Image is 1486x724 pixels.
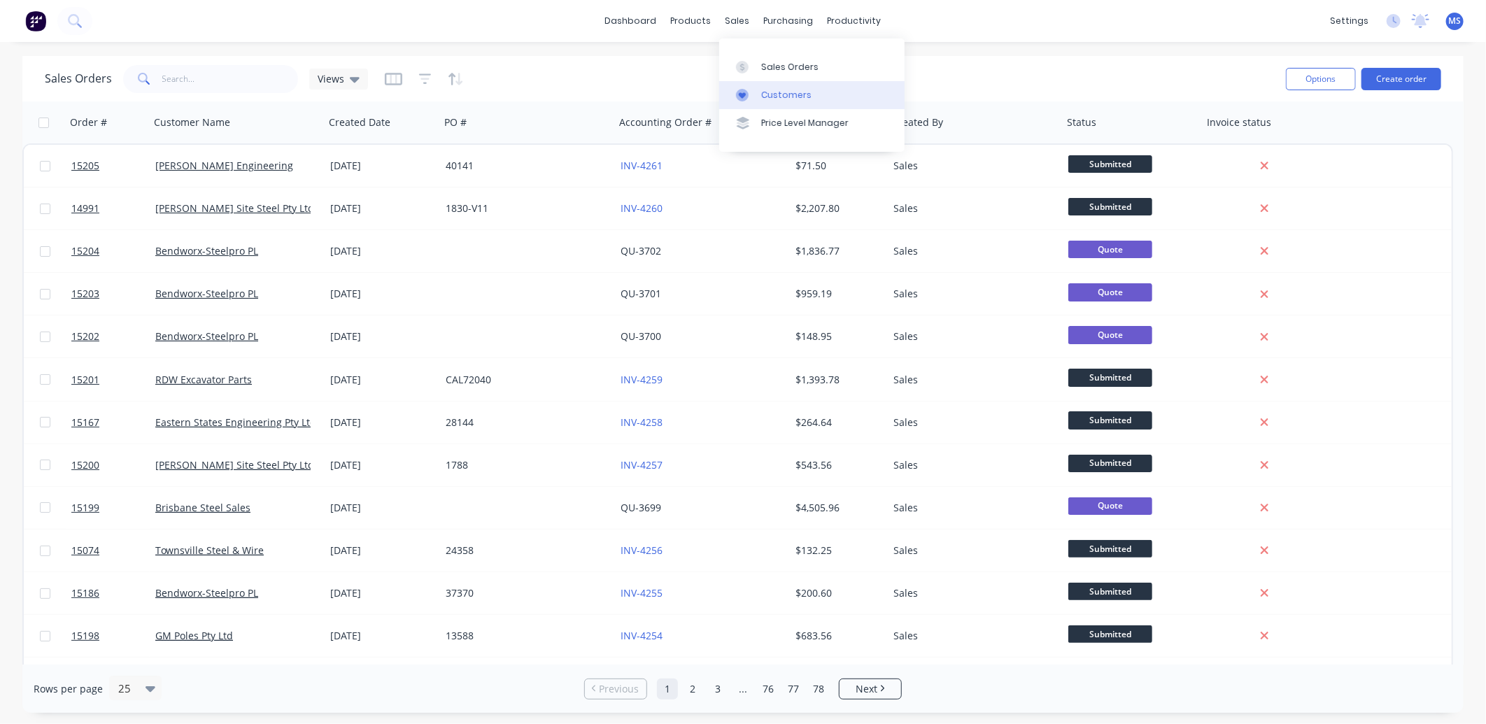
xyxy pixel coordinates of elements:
div: Sales [893,544,1049,558]
div: Customers [761,89,812,101]
span: Submitted [1068,583,1152,600]
a: QU-3699 [621,501,661,514]
div: Sales [893,373,1049,387]
div: [DATE] [330,159,434,173]
a: 15202 [71,315,155,357]
div: Sales Orders [761,61,819,73]
div: Price Level Manager [761,117,849,129]
span: Previous [600,682,639,696]
a: 15203 [71,273,155,315]
div: Sales [893,458,1049,472]
div: [DATE] [330,629,434,643]
div: Sales [893,287,1049,301]
a: [PERSON_NAME] Site Steel Pty Ltd [155,201,314,215]
div: Sales [893,416,1049,430]
div: [DATE] [330,287,434,301]
div: Sales [893,159,1049,173]
div: settings [1323,10,1375,31]
a: RDW Excavator Parts [155,373,252,386]
a: Page 76 [758,679,779,700]
div: 1788 [446,458,601,472]
a: Eastern States Engineering Pty Ltd [155,416,316,429]
a: Previous page [585,682,646,696]
a: [PERSON_NAME] Site Steel Pty Ltd [155,458,314,471]
span: 15204 [71,244,99,258]
span: Rows per page [34,682,103,696]
div: [DATE] [330,329,434,343]
div: [DATE] [330,244,434,258]
a: INV-4257 [621,458,663,471]
a: 15197 [71,658,155,700]
span: MS [1449,15,1462,27]
div: [DATE] [330,416,434,430]
a: Sales Orders [719,52,905,80]
a: 15204 [71,230,155,272]
img: Factory [25,10,46,31]
a: [PERSON_NAME] Engineering [155,159,293,172]
a: Bendworx-Steelpro PL [155,287,258,300]
span: 15074 [71,544,99,558]
div: PO # [444,115,467,129]
div: Created Date [329,115,390,129]
span: 15167 [71,416,99,430]
a: Brisbane Steel Sales [155,501,250,514]
a: INV-4255 [621,586,663,599]
div: Accounting Order # [619,115,712,129]
div: [DATE] [330,458,434,472]
span: Quote [1068,283,1152,301]
div: 13588 [446,629,601,643]
div: $959.19 [795,287,878,301]
a: INV-4260 [621,201,663,215]
div: $2,207.80 [795,201,878,215]
div: $148.95 [795,329,878,343]
span: Views [318,71,344,86]
a: INV-4259 [621,373,663,386]
a: Bendworx-Steelpro PL [155,586,258,599]
div: Customer Name [154,115,230,129]
a: 15200 [71,444,155,486]
div: $1,836.77 [795,244,878,258]
div: 40141 [446,159,601,173]
div: $132.25 [795,544,878,558]
a: QU-3700 [621,329,661,343]
a: 15074 [71,530,155,572]
span: Next [856,682,877,696]
div: [DATE] [330,544,434,558]
div: 1830-V11 [446,201,601,215]
a: Page 3 [707,679,728,700]
div: Invoice status [1207,115,1271,129]
span: 15201 [71,373,99,387]
div: sales [719,10,757,31]
span: Quote [1068,497,1152,515]
a: GM Poles Pty Ltd [155,629,233,642]
span: 15203 [71,287,99,301]
span: 15205 [71,159,99,173]
div: $200.60 [795,586,878,600]
a: Bendworx-Steelpro PL [155,329,258,343]
a: QU-3702 [621,244,661,257]
a: Price Level Manager [719,109,905,137]
h1: Sales Orders [45,72,112,85]
span: Quote [1068,241,1152,258]
a: 15205 [71,145,155,187]
a: 14991 [71,187,155,229]
span: 15202 [71,329,99,343]
a: 15199 [71,487,155,529]
span: 15198 [71,629,99,643]
div: 37370 [446,586,601,600]
div: Order # [70,115,107,129]
button: Create order [1361,68,1441,90]
div: $543.56 [795,458,878,472]
a: INV-4261 [621,159,663,172]
span: Submitted [1068,455,1152,472]
div: productivity [821,10,889,31]
a: Next page [840,682,901,696]
div: $71.50 [795,159,878,173]
div: $4,505.96 [795,501,878,515]
a: Page 77 [783,679,804,700]
a: Page 1 is your current page [657,679,678,700]
a: Bendworx-Steelpro PL [155,244,258,257]
div: Sales [893,501,1049,515]
span: Quote [1068,326,1152,343]
div: 28144 [446,416,601,430]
